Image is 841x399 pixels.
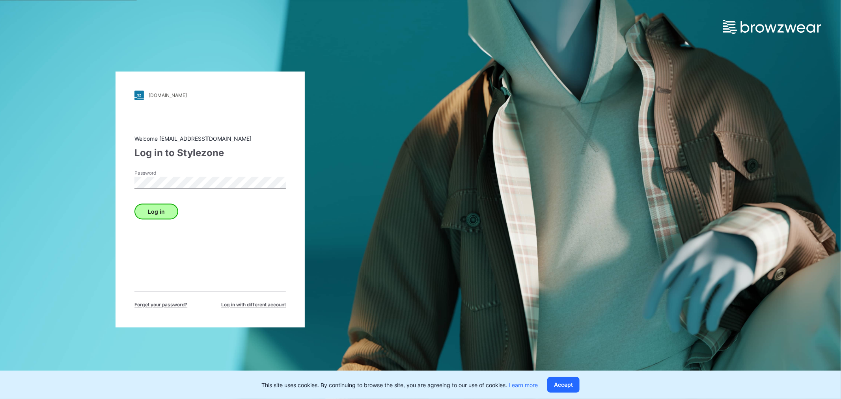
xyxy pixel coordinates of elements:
a: Learn more [509,382,538,388]
div: Welcome [EMAIL_ADDRESS][DOMAIN_NAME] [134,135,286,143]
a: [DOMAIN_NAME] [134,91,286,100]
div: [DOMAIN_NAME] [149,92,187,98]
button: Accept [547,377,580,393]
label: Password [134,170,190,177]
div: Log in to Stylezone [134,146,286,160]
span: Log in with different account [221,302,286,309]
img: browzwear-logo.e42bd6dac1945053ebaf764b6aa21510.svg [723,20,821,34]
button: Log in [134,204,178,220]
span: Forget your password? [134,302,187,309]
img: stylezone-logo.562084cfcfab977791bfbf7441f1a819.svg [134,91,144,100]
p: This site uses cookies. By continuing to browse the site, you are agreeing to our use of cookies. [261,381,538,389]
